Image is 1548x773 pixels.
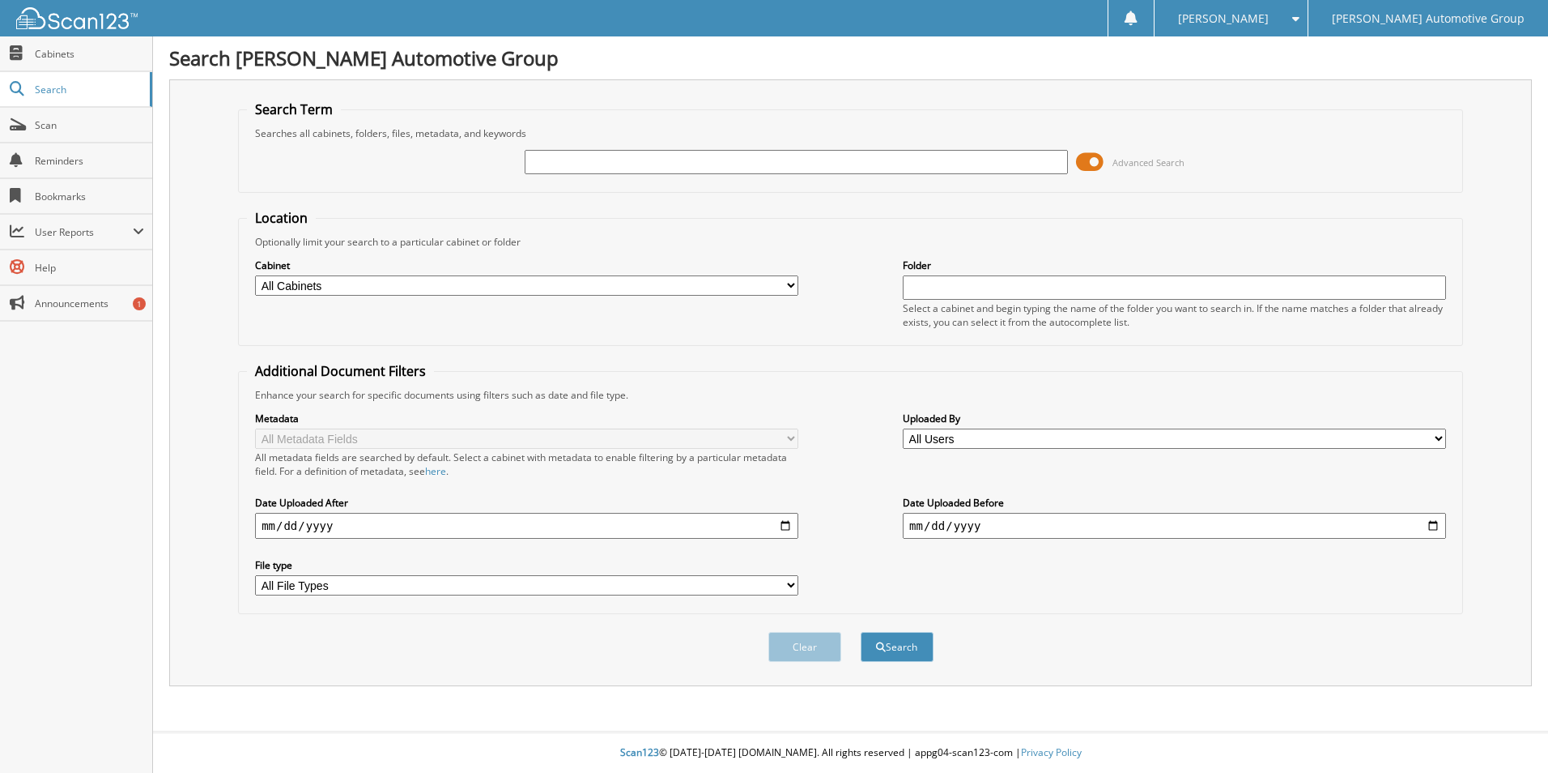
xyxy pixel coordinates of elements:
[861,632,933,662] button: Search
[768,632,841,662] button: Clear
[903,513,1446,539] input: end
[1178,14,1269,23] span: [PERSON_NAME]
[255,558,798,572] label: File type
[1112,156,1184,169] span: Advanced Search
[255,412,798,425] label: Metadata
[247,235,1454,249] div: Optionally limit your search to a particular cabinet or folder
[35,83,142,96] span: Search
[255,258,798,272] label: Cabinet
[247,209,316,227] legend: Location
[35,154,144,168] span: Reminders
[247,126,1454,140] div: Searches all cabinets, folders, files, metadata, and keywords
[35,118,144,132] span: Scan
[255,496,798,510] label: Date Uploaded After
[903,258,1446,272] label: Folder
[255,513,798,539] input: start
[903,496,1446,510] label: Date Uploaded Before
[1021,745,1082,759] a: Privacy Policy
[247,100,341,118] legend: Search Term
[169,45,1532,71] h1: Search [PERSON_NAME] Automotive Group
[35,225,133,239] span: User Reports
[16,7,138,29] img: scan123-logo-white.svg
[35,297,144,310] span: Announcements
[425,464,446,478] a: here
[255,451,798,478] div: All metadata fields are searched by default. Select a cabinet with metadata to enable filtering b...
[247,362,434,380] legend: Additional Document Filters
[153,733,1548,773] div: © [DATE]-[DATE] [DOMAIN_NAME]. All rights reserved | appg04-scan123-com |
[247,388,1454,402] div: Enhance your search for specific documents using filters such as date and file type.
[903,412,1446,425] label: Uploaded By
[620,745,659,759] span: Scan123
[133,297,146,310] div: 1
[35,261,144,275] span: Help
[1332,14,1525,23] span: [PERSON_NAME] Automotive Group
[35,190,144,203] span: Bookmarks
[35,47,144,61] span: Cabinets
[903,301,1446,329] div: Select a cabinet and begin typing the name of the folder you want to search in. If the name match...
